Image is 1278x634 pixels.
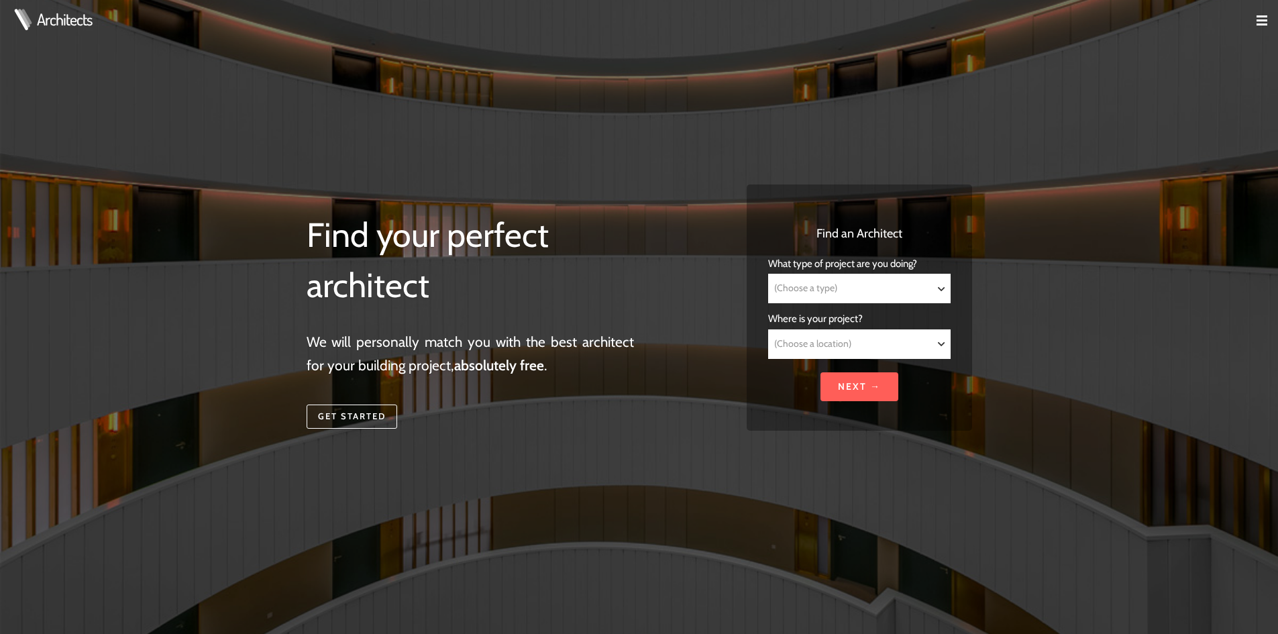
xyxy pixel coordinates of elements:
[768,225,950,243] h3: Find an Architect
[768,313,863,325] span: Where is your project?
[820,372,898,401] input: Next →
[307,330,635,378] p: We will personally match you with the best architect for your building project, .
[37,11,92,28] a: Architects
[768,258,917,270] span: What type of project are you doing?
[307,405,397,429] a: Get started
[307,210,635,311] h1: Find your perfect architect
[454,357,544,374] strong: absolutely free
[11,9,35,30] img: Architects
